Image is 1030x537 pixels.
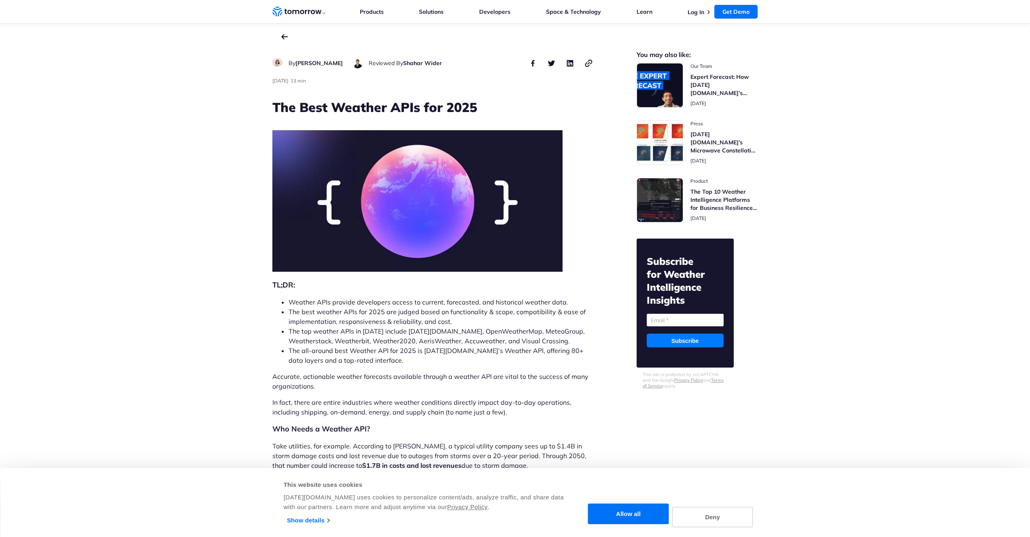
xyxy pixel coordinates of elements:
[447,503,488,510] a: Privacy Policy
[291,78,306,84] span: Estimated reading time
[690,121,758,127] span: post catecory
[287,514,329,526] a: Show details
[565,58,575,68] button: share this post on linkedin
[272,279,594,291] h2: TL;DR:
[637,121,758,165] a: Read Tomorrow.io’s Microwave Constellation Ready To Help This Hurricane Season
[690,158,706,164] span: publish date
[688,8,704,16] a: Log In
[690,130,758,154] h3: [DATE][DOMAIN_NAME]’s Microwave Constellation Ready To Help This Hurricane Season
[272,78,288,84] span: publish date
[647,255,724,307] h2: Subscribe for Weather Intelligence Insights
[690,215,706,221] span: publish date
[546,8,601,15] a: Space & Technology
[272,441,594,470] p: Take utilities, for example. According to [PERSON_NAME], a typical utility company sees up to $1....
[647,334,724,347] input: Subscribe
[690,73,758,97] h3: Expert Forecast: How [DATE][DOMAIN_NAME]’s Microwave Sounders Are Revolutionizing Hurricane Monit...
[690,188,758,212] h3: The Top 10 Weather Intelligence Platforms for Business Resilience in [DATE]
[479,8,510,15] a: Developers
[647,314,724,326] input: Email *
[289,326,594,346] li: The top weather APIs in [DATE] include [DATE][DOMAIN_NAME], OpenWeatherMap, MeteoGroup, Weatherst...
[637,63,758,108] a: Read Expert Forecast: How Tomorrow.io’s Microwave Sounders Are Revolutionizing Hurricane Monitoring
[272,58,282,67] img: Ruth Favela
[588,504,669,524] button: Allow all
[637,178,758,222] a: Read The Top 10 Weather Intelligence Platforms for Business Resilience in 2025
[272,6,325,18] a: Home link
[284,493,565,512] div: [DATE][DOMAIN_NAME] uses cookies to personalize content/ads, analyze traffic, and share data with...
[690,100,706,106] span: publish date
[289,346,594,365] li: The all-around best Weather API for 2025 is [DATE][DOMAIN_NAME]’s Weather API, offering 80+ data ...
[272,98,594,116] h1: The Best Weather APIs for 2025
[637,52,758,58] h2: You may also like:
[360,8,384,15] a: Products
[281,34,288,40] a: back to the main blog page
[690,178,758,184] span: post catecory
[643,372,728,389] p: This site is protected by reCAPTCHA and the Google and apply.
[714,5,758,19] a: Get Demo
[289,59,295,67] span: By
[637,8,652,15] a: Learn
[419,8,444,15] a: Solutions
[672,507,753,527] button: Deny
[289,297,594,307] li: Weather APIs provide developers access to current, forecasted, and historical weather data.
[674,377,703,383] a: Privacy Policy
[288,78,289,84] span: ·
[272,372,594,391] p: Accurate, actionable weather forecasts available through a weather API are vital to the success o...
[528,58,538,68] button: share this post on facebook
[353,58,363,68] img: Shahar Wider
[289,58,343,68] div: author name
[547,58,556,68] button: share this post on twitter
[272,423,594,435] h2: Who Needs a Weather API?
[272,397,594,417] p: In fact, there are entire industries where weather conditions directly impact day-to-day operatio...
[690,63,758,70] span: post catecory
[362,461,461,469] a: $1.7B in costs and lost revenues
[284,480,565,490] div: This website uses cookies
[369,59,403,67] span: Reviewed By
[584,58,594,68] button: copy link to clipboard
[643,377,724,389] a: Terms of Service
[289,307,594,326] li: The best weather APIs for 2025 are judged based on functionality & scope, compatibility & ease of...
[369,58,442,68] div: author name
